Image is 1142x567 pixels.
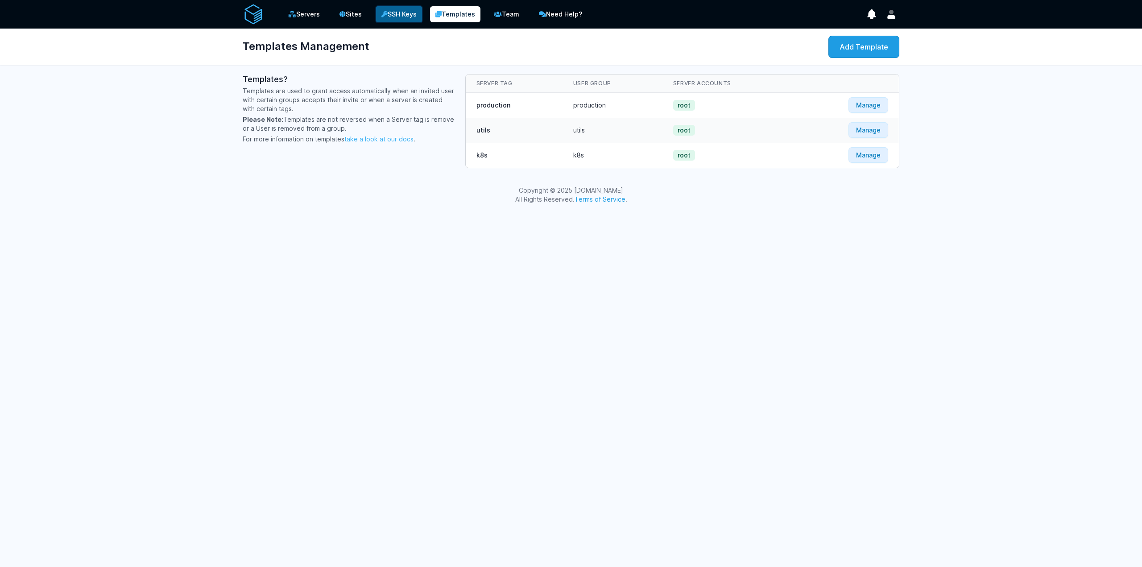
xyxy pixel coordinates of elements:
a: Servers [282,5,326,23]
td: utils [466,118,563,143]
a: Sites [333,5,368,23]
td: k8s [563,143,662,168]
h3: Templates? [243,74,455,85]
td: utils [563,118,662,143]
span: root [673,150,695,161]
a: Manage [848,122,888,138]
th: Server Accounts [662,74,796,93]
img: serverAuth logo [243,4,264,25]
h1: Templates Management [243,36,369,57]
p: Templates are used to grant access automatically when an invited user with certain groups accepts... [243,87,455,113]
th: Server Tag [466,74,563,93]
a: Add Template [828,36,899,58]
a: Need Help? [533,5,588,23]
a: Terms of Service [575,195,625,203]
th: User Group [563,74,662,93]
td: production [466,93,563,118]
a: Manage [848,97,888,113]
td: k8s [466,143,563,168]
span: root [673,125,695,136]
span: Please Note: [243,116,283,123]
td: production [563,93,662,118]
button: User menu [883,6,899,22]
p: Templates are not reversed when a Server tag is remove or a User is removed from a group. [243,115,455,133]
button: show notifications [864,6,880,22]
span: root [673,100,695,111]
a: Manage [848,147,888,163]
a: take a look at our docs [344,135,414,143]
a: Team [488,5,525,23]
p: For more information on templates . [243,135,455,144]
a: Templates [430,6,480,22]
a: SSH Keys [375,5,423,23]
